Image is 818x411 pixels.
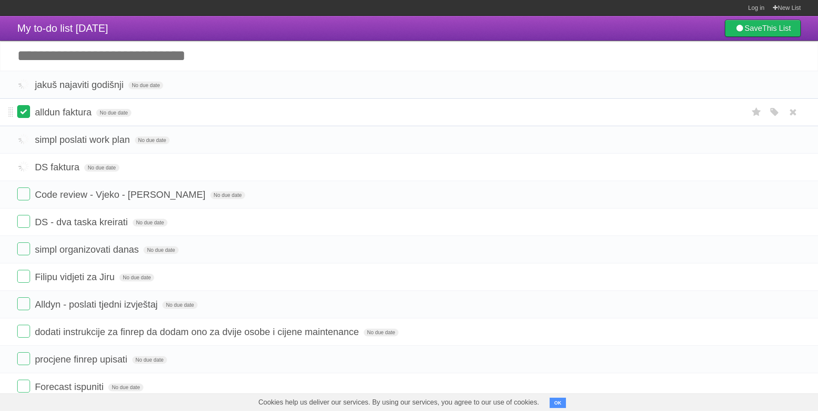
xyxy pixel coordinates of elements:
[35,217,130,227] span: DS - dva taska kreirati
[96,109,131,117] span: No due date
[143,246,178,254] span: No due date
[84,164,119,172] span: No due date
[17,297,30,310] label: Done
[364,329,398,336] span: No due date
[250,394,548,411] span: Cookies help us deliver our services. By using our services, you agree to our use of cookies.
[119,274,154,281] span: No due date
[748,105,765,119] label: Star task
[725,20,801,37] a: SaveThis List
[35,244,141,255] span: simpl organizovati danas
[133,219,167,227] span: No due date
[35,134,132,145] span: simpl poslati work plan
[17,380,30,393] label: Done
[17,242,30,255] label: Done
[17,133,30,145] label: Done
[17,270,30,283] label: Done
[17,160,30,173] label: Done
[35,162,82,172] span: DS faktura
[17,352,30,365] label: Done
[35,272,117,282] span: Filipu vidjeti za Jiru
[35,326,361,337] span: dodati instrukcije za finrep da dodam ono za dvije osobe i cijene maintenance
[35,354,129,365] span: procjene finrep upisati
[128,82,163,89] span: No due date
[17,215,30,228] label: Done
[762,24,791,33] b: This List
[162,301,197,309] span: No due date
[17,22,108,34] span: My to-do list [DATE]
[35,189,207,200] span: Code review - Vjeko - [PERSON_NAME]
[17,187,30,200] label: Done
[132,356,167,364] span: No due date
[35,299,160,310] span: Alldyn - poslati tjedni izvještaj
[108,384,143,391] span: No due date
[35,79,126,90] span: jakuš najaviti godišnji
[17,78,30,91] label: Done
[17,105,30,118] label: Done
[17,325,30,338] label: Done
[550,398,566,408] button: OK
[35,107,94,118] span: alldun faktura
[35,381,106,392] span: Forecast ispuniti
[135,136,170,144] span: No due date
[210,191,245,199] span: No due date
